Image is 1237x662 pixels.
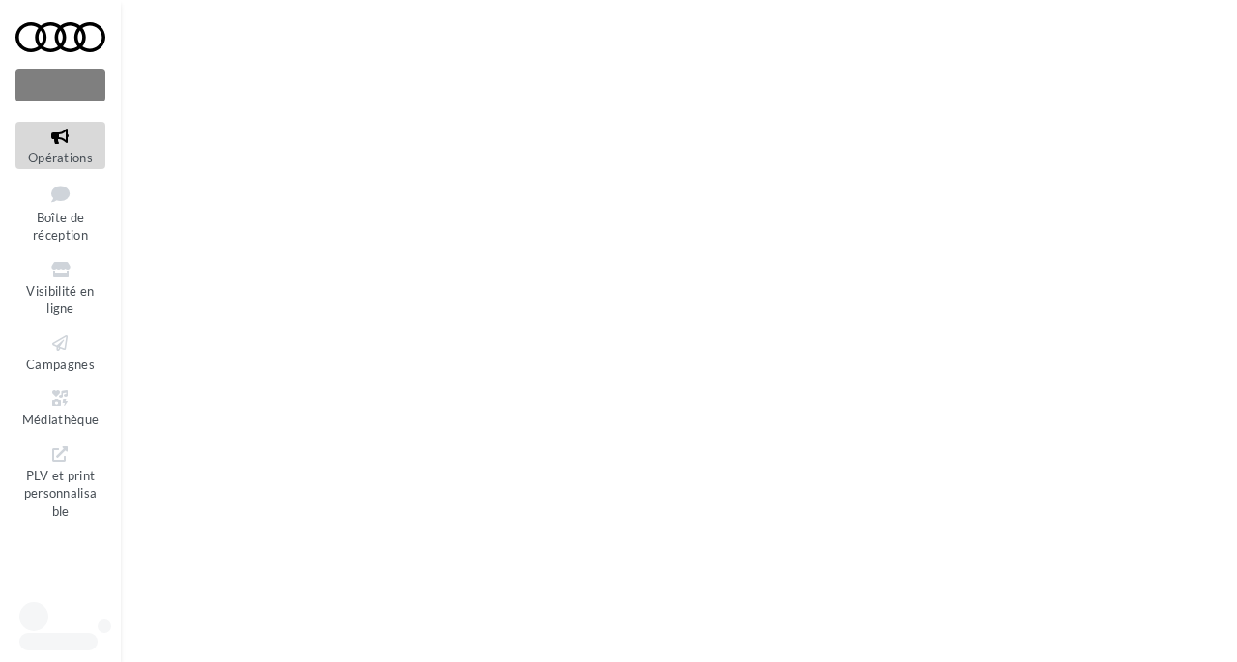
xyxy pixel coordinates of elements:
span: Médiathèque [22,412,100,427]
span: Campagnes [26,357,95,372]
a: Médiathèque [15,384,105,431]
span: PLV et print personnalisable [24,464,98,519]
a: Visibilité en ligne [15,255,105,321]
a: Campagnes [15,329,105,376]
span: Opérations [28,150,93,165]
div: Nouvelle campagne [15,69,105,101]
a: Opérations [15,122,105,169]
span: Visibilité en ligne [26,283,94,317]
span: Boîte de réception [33,210,88,244]
a: PLV et print personnalisable [15,440,105,524]
a: Boîte de réception [15,177,105,247]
